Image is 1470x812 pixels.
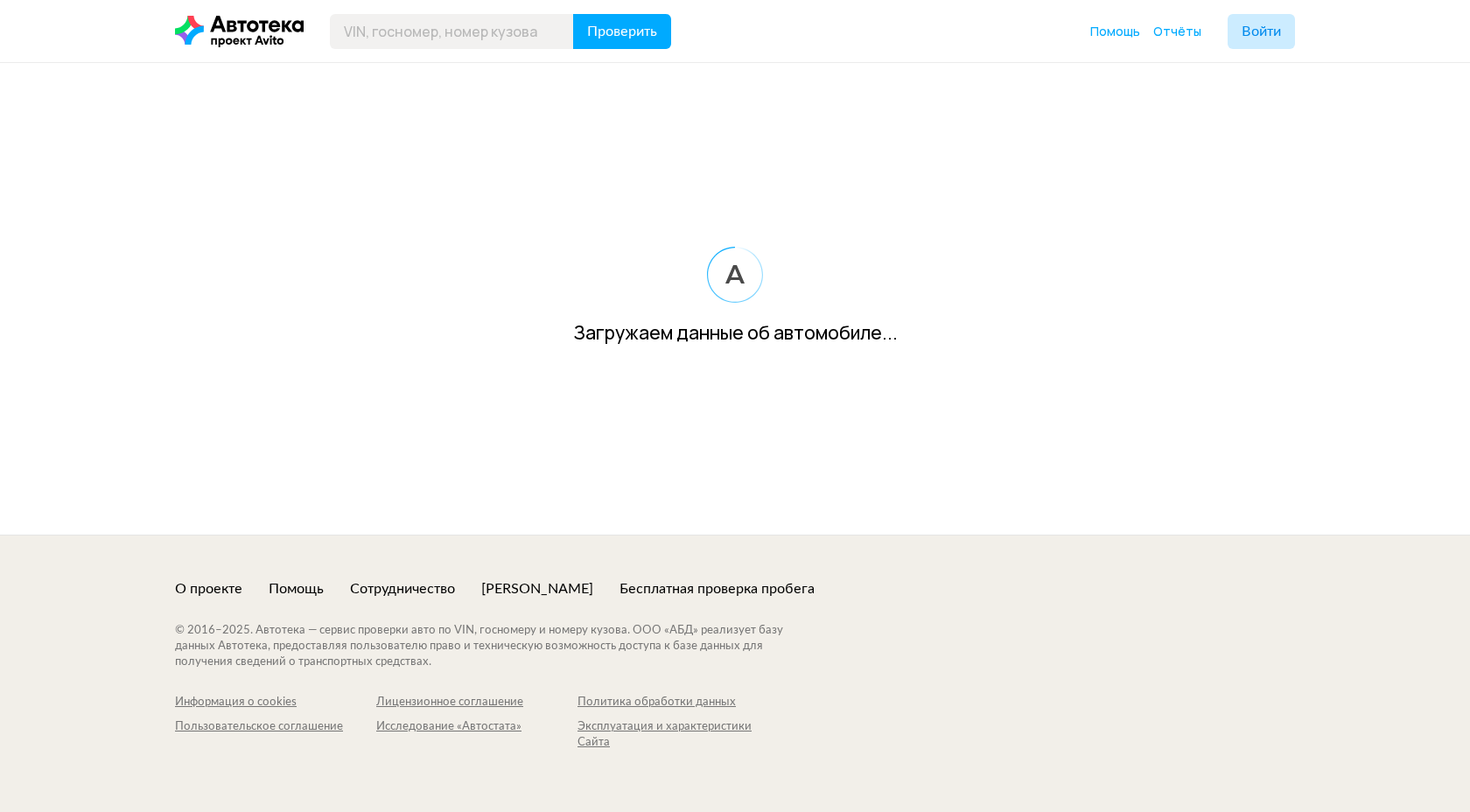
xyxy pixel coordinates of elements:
[1090,23,1140,40] a: Помощь
[175,623,818,670] div: © 2016– 2025 . Автотека — сервис проверки авто по VIN, госномеру и номеру кузова. ООО «АБД» реали...
[269,579,324,598] a: Помощь
[175,719,376,751] a: Пользовательское соглашение
[1228,14,1295,49] button: Войти
[350,579,455,598] a: Сотрудничество
[175,695,376,710] a: Информация о cookies
[376,719,577,735] div: Исследование «Автостата»
[175,579,242,598] a: О проекте
[619,579,815,598] a: Бесплатная проверка пробега
[330,14,574,49] input: VIN, госномер, номер кузова
[376,695,577,710] a: Лицензионное соглашение
[1153,23,1201,40] a: Отчёты
[1153,23,1201,39] span: Отчёты
[577,695,779,710] a: Политика обработки данных
[175,719,376,735] div: Пользовательское соглашение
[1242,24,1281,38] span: Войти
[587,24,657,38] span: Проверить
[1090,23,1140,39] span: Помощь
[577,719,779,751] a: Эксплуатация и характеристики Сайта
[376,719,577,751] a: Исследование «Автостата»
[573,320,898,346] div: Загружаем данные об автомобиле...
[481,579,593,598] a: [PERSON_NAME]
[573,14,671,49] button: Проверить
